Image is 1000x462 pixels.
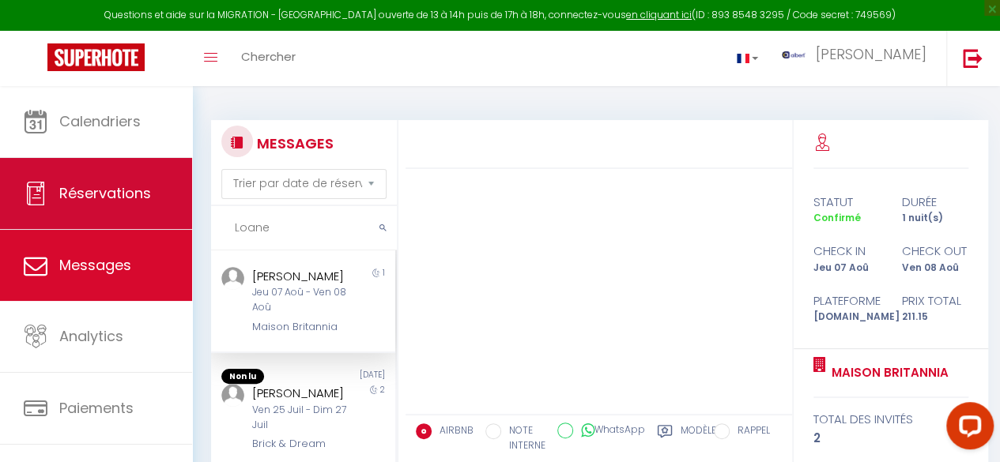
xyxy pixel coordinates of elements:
[803,310,891,325] div: [DOMAIN_NAME]
[59,111,141,131] span: Calendriers
[934,396,1000,462] iframe: LiveChat chat widget
[501,423,545,453] label: NOTE INTERNE
[730,423,770,441] label: RAPPEL
[252,285,349,315] div: Jeu 07 Aoû - Ven 08 Aoû
[432,423,474,441] label: AIRBNB
[626,8,692,21] a: en cliquant ici
[891,291,979,310] div: Prix total
[803,291,891,310] div: Plateforme
[803,261,891,276] div: Jeu 07 Aoû
[252,267,349,286] div: [PERSON_NAME]
[252,384,349,403] div: [PERSON_NAME]
[59,398,134,418] span: Paiements
[229,31,308,86] a: Chercher
[211,206,397,250] input: Rechercher un mot clé
[252,319,349,335] div: Maison Britannia
[252,436,349,452] div: Brick & Dream
[891,193,979,212] div: durée
[573,423,645,440] label: WhatsApp
[813,429,969,448] div: 2
[891,310,979,325] div: 211.15
[221,384,244,407] img: ...
[383,267,385,279] span: 1
[47,43,145,71] img: Super Booking
[963,48,983,68] img: logout
[221,267,244,290] img: ...
[891,261,979,276] div: Ven 08 Aoû
[380,384,385,396] span: 2
[782,51,806,58] img: ...
[803,242,891,261] div: check in
[681,423,723,456] label: Modèles
[803,193,891,212] div: statut
[816,44,926,64] span: [PERSON_NAME]
[891,242,979,261] div: check out
[59,326,123,346] span: Analytics
[891,211,979,226] div: 1 nuit(s)
[813,410,969,429] div: total des invités
[241,48,296,65] span: Chercher
[253,126,334,161] h3: MESSAGES
[826,363,949,382] a: Maison Britannia
[221,369,264,385] span: Non lu
[770,31,946,86] a: ... [PERSON_NAME]
[252,403,349,433] div: Ven 25 Juil - Dim 27 Juil
[59,255,131,275] span: Messages
[59,183,151,203] span: Réservations
[813,211,861,224] span: Confirmé
[303,369,394,385] div: [DATE]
